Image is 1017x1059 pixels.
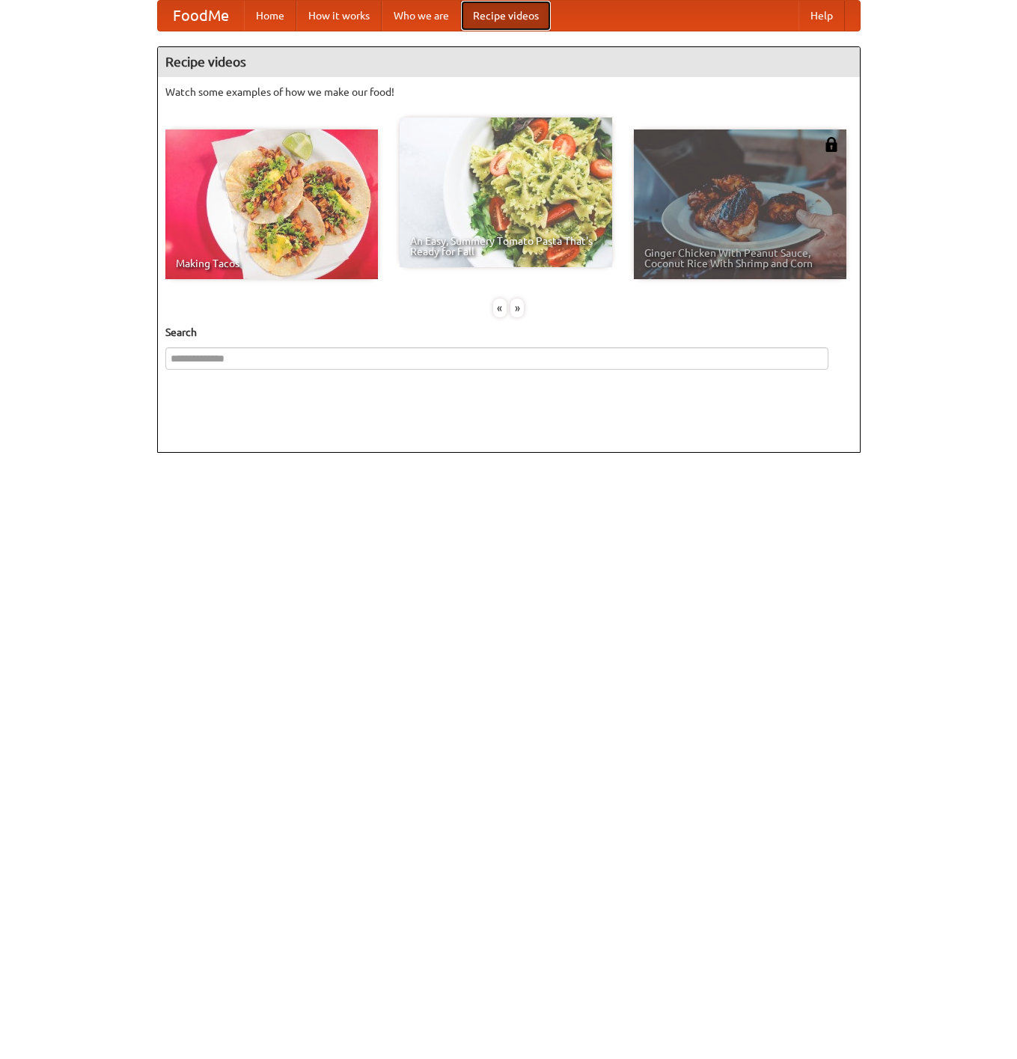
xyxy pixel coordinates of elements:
h4: Recipe videos [158,47,860,77]
a: Home [244,1,296,31]
div: « [493,299,507,317]
span: Making Tacos [176,258,367,269]
h5: Search [165,325,852,340]
a: Who we are [382,1,461,31]
a: How it works [296,1,382,31]
a: Making Tacos [165,129,378,279]
p: Watch some examples of how we make our food! [165,85,852,100]
span: An Easy, Summery Tomato Pasta That's Ready for Fall [410,236,602,257]
a: An Easy, Summery Tomato Pasta That's Ready for Fall [400,118,612,267]
a: Help [798,1,845,31]
a: FoodMe [158,1,244,31]
div: » [510,299,524,317]
a: Recipe videos [461,1,551,31]
img: 483408.png [824,137,839,152]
